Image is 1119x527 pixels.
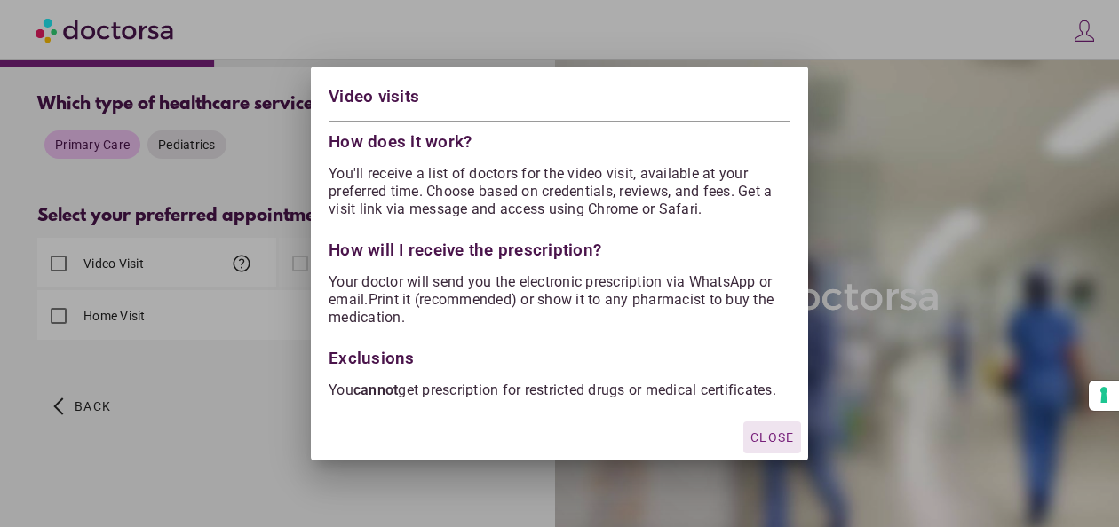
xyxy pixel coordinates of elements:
[1089,381,1119,411] button: Your consent preferences for tracking technologies
[329,165,790,218] p: You'll receive a list of doctors for the video visit, available at your preferred time. Choose ba...
[750,430,794,444] span: Close
[329,232,790,259] div: How will I receive the prescription?
[353,381,399,398] strong: cannot
[329,84,790,114] div: Video visits
[329,129,790,151] div: How does it work?
[329,273,790,326] p: Your doctor will send you the electronic prescription via WhatsApp or email.Print it (recommended...
[329,341,790,367] div: Exclusions
[329,381,790,399] p: You get prescription for restricted drugs or medical certificates.
[743,421,801,453] button: Close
